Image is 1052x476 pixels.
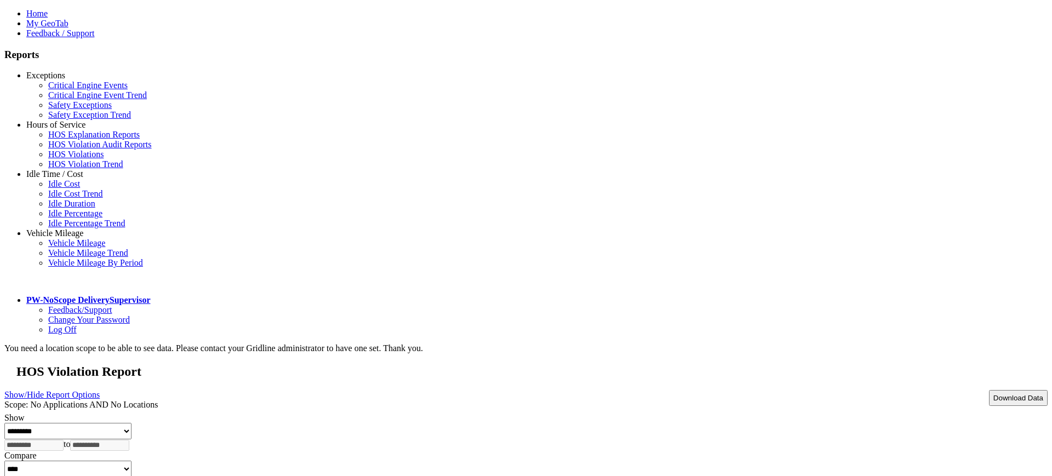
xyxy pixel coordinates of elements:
a: Hours of Service [26,120,85,129]
span: to [64,439,70,449]
a: Feedback / Support [26,28,94,38]
a: Vehicle Mileage [48,238,105,248]
a: Safety Exception Trend [48,110,131,119]
a: Critical Engine Event Trend [48,90,147,100]
a: My GeoTab [26,19,68,28]
a: Show/Hide Report Options [4,387,100,402]
a: Change Your Password [48,315,130,324]
a: Idle Percentage Trend [48,219,125,228]
a: Safety Exceptions [48,100,112,110]
a: Vehicle Mileage Trend [48,248,128,257]
a: Idle Cost Trend [48,189,103,198]
a: Vehicle Mileage By Period [48,258,143,267]
div: You need a location scope to be able to see data. Please contact your Gridline administrator to h... [4,343,1048,353]
a: HOS Explanation Reports [48,130,140,139]
h3: Reports [4,49,1048,61]
a: Log Off [48,325,77,334]
a: PW-NoScope DeliverySupervisor [26,295,150,305]
a: Critical Engine Events [48,81,128,90]
a: HOS Violations [48,150,104,159]
button: Download Data [989,390,1048,406]
a: HOS Violation Trend [48,159,123,169]
a: HOS Violation Audit Reports [48,140,152,149]
a: Vehicle Mileage [26,228,83,238]
span: Scope: No Applications AND No Locations [4,400,158,409]
a: Idle Time / Cost [26,169,83,179]
a: Idle Duration [48,199,95,208]
a: Idle Cost [48,179,80,188]
h2: HOS Violation Report [16,364,1048,379]
label: Show [4,413,24,422]
a: Exceptions [26,71,65,80]
label: Compare [4,451,37,460]
a: Idle Percentage [48,209,102,218]
a: Home [26,9,48,18]
a: Feedback/Support [48,305,112,314]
